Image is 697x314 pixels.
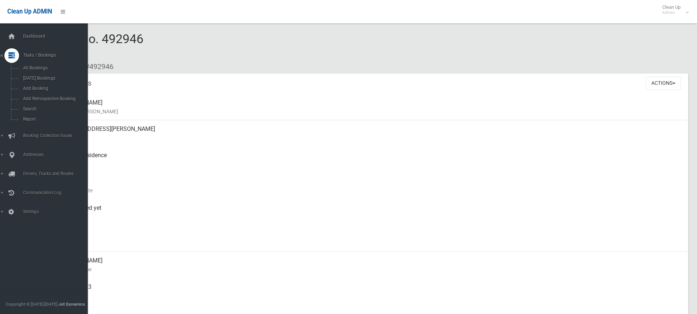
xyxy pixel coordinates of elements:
small: Contact Name [59,265,682,274]
span: Add Booking [21,86,87,91]
strong: Jet Dynamics [59,302,85,307]
div: [PERSON_NAME] [59,252,682,278]
small: Pickup Point [59,160,682,169]
div: [PERSON_NAME] [59,94,682,120]
span: Copyright © [DATE]-[DATE] [6,302,57,307]
span: Report [21,117,87,122]
small: Collection Date [59,186,682,195]
small: Name of [PERSON_NAME] [59,107,682,116]
span: Addresses [21,152,93,157]
div: Front of Residence [59,147,682,173]
span: [DATE] Bookings [21,76,87,81]
span: Search [21,106,87,111]
small: Admin [662,10,681,15]
li: #492946 [80,60,113,73]
small: Mobile [59,291,682,300]
span: Tasks / Bookings [21,53,93,58]
div: Not collected yet [59,199,682,226]
span: Add Retrospective Booking [21,96,87,101]
small: Zone [59,239,682,247]
span: All Bookings [21,65,87,71]
span: Booking No. 492946 [32,31,143,60]
span: Drivers, Trucks and Routes [21,171,93,176]
div: [STREET_ADDRESS][PERSON_NAME] [59,120,682,147]
span: Settings [21,209,93,214]
div: [DATE] [59,173,682,199]
div: 0424095873 [59,278,682,304]
span: Dashboard [21,34,93,39]
span: Communication Log [21,190,93,195]
button: Actions [646,76,681,90]
small: Collected At [59,212,682,221]
span: Booking Collection Issues [21,133,93,138]
small: Address [59,133,682,142]
span: Clean Up ADMIN [7,8,52,15]
div: [DATE] [59,226,682,252]
span: Clean Up [659,4,688,15]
